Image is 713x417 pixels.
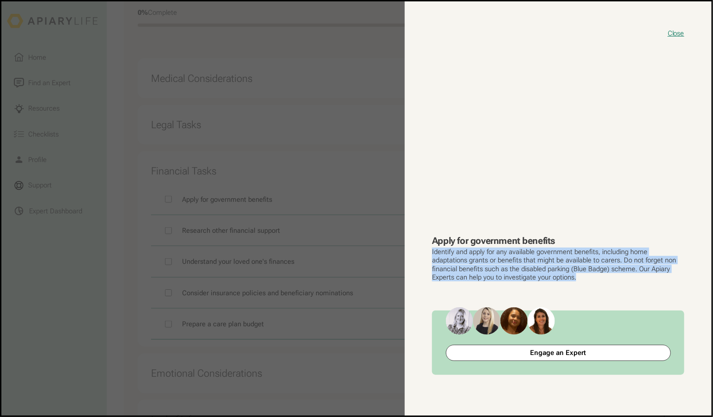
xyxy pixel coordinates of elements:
[432,234,684,248] h3: Apply for government benefits
[668,29,684,38] button: close modal
[432,248,684,282] p: Identify and apply for any available government benefits, including home adaptations grants or be...
[1,1,712,416] button: close modal
[446,345,671,361] a: Engage an Expert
